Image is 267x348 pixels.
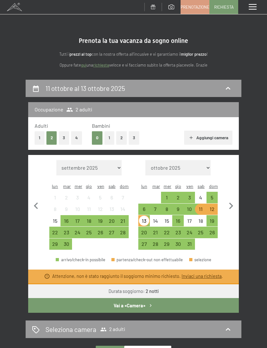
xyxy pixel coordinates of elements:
span: Bambini [92,123,110,129]
div: Mon Oct 20 2025 [138,227,150,238]
div: arrivo/check-in non effettuabile [49,215,61,226]
button: Mese successivo [224,160,238,250]
div: Thu Oct 09 2025 [172,204,183,215]
div: 22 [50,230,60,240]
div: Sun Oct 26 2025 [206,227,218,238]
h2: Seleziona camera [45,325,96,334]
div: 30 [173,241,183,251]
div: Mon Oct 13 2025 [138,215,150,226]
p: Oppure fate una veloce e vi facciamo subito la offerta piacevole. Grazie [26,62,241,69]
div: 29 [162,241,172,251]
div: arrivo/check-in possibile [172,227,183,238]
div: arrivo/check-in possibile [95,227,106,238]
div: 28 [150,241,160,251]
div: 7 [150,206,160,216]
div: Sat Sep 06 2025 [106,192,117,203]
div: arrivo/check-in possibile [106,227,117,238]
div: Fri Sep 19 2025 [95,215,106,226]
div: Sun Sep 21 2025 [117,215,128,226]
div: arrivo/check-in non effettuabile [106,192,117,203]
div: 26 [95,230,105,240]
div: arrivo/check-in possibile [83,215,94,226]
div: arrivo/check-in possibile [206,227,218,238]
div: 18 [84,218,94,228]
div: arrivo/check-in non effettuabile [195,215,206,226]
abbr: lunedì [52,183,58,189]
div: 1 [162,195,172,205]
div: arrivo/check-in non effettuabile [161,215,172,226]
div: 5 [95,195,105,205]
div: 6 [139,206,149,216]
strong: prezzi al top [69,52,92,57]
div: 21 [118,218,128,228]
div: Tue Sep 02 2025 [61,192,72,203]
div: Tue Sep 09 2025 [61,204,72,215]
div: arrivo/check-in possibile [172,215,183,226]
div: 20 [107,218,117,228]
abbr: domenica [120,183,129,189]
button: 2 [46,131,57,144]
div: Wed Sep 03 2025 [72,192,83,203]
div: Tue Oct 28 2025 [150,239,161,250]
abbr: giovedì [175,183,181,189]
div: Sat Sep 13 2025 [106,204,117,215]
div: 27 [107,230,117,240]
div: 10 [184,206,194,216]
strong: miglior prezzo [181,52,206,57]
div: 17 [73,218,83,228]
div: arrivo/check-in possibile [61,239,72,250]
div: arrivo/check-in possibile [206,192,218,203]
div: arrivo/check-in non effettuabile [72,204,83,215]
div: arrivo/check-in possibile [161,204,172,215]
div: arrivo/check-in non effettuabile [95,192,106,203]
div: Sat Sep 27 2025 [106,227,117,238]
div: 23 [61,230,71,240]
span: Prenotazione [181,4,209,10]
div: arrivo/check-in possibile [172,239,183,250]
div: arrivo/check-in possibile [172,204,183,215]
div: Thu Oct 23 2025 [172,227,183,238]
div: arrivo/check-in non effettuabile [150,215,161,226]
div: Wed Sep 10 2025 [72,204,83,215]
div: Tue Oct 21 2025 [150,227,161,238]
div: arrivo/check-in non effettuabile [117,204,128,215]
div: Fri Sep 12 2025 [95,204,106,215]
div: Attenzione, non è stato raggiunto il soggiorno minimo richiesto. . [52,273,223,279]
div: 7 [118,195,128,205]
a: richiesta [93,62,109,68]
abbr: sabato [109,183,116,189]
div: arrivo/check-in possibile [195,204,206,215]
div: arrivo/check-in possibile [184,192,195,203]
div: Sat Oct 04 2025 [195,192,206,203]
div: Mon Oct 06 2025 [138,204,150,215]
div: selezione [189,258,212,262]
div: 28 [118,230,128,240]
div: Thu Sep 04 2025 [83,192,94,203]
div: arrivo/check-in non effettuabile [106,204,117,215]
div: Sun Sep 28 2025 [117,227,128,238]
div: Tue Sep 30 2025 [61,239,72,250]
div: 16 [61,218,71,228]
div: 14 [150,218,160,228]
div: Tue Oct 07 2025 [150,204,161,215]
div: 25 [196,230,206,240]
div: arrivo/check-in possibile [117,215,128,226]
div: 4 [196,195,206,205]
div: arrivo/check-in possibile [61,227,72,238]
a: Richiesta [210,0,238,14]
div: Tue Sep 16 2025 [61,215,72,226]
div: Sat Oct 25 2025 [195,227,206,238]
div: 27 [139,241,149,251]
div: 5 [207,195,217,205]
h3: Occupazione [35,106,63,113]
div: Sun Oct 19 2025 [206,215,218,226]
div: 6 [107,195,117,205]
div: 20 [139,230,149,240]
div: 17 [184,218,194,228]
abbr: martedì [152,183,160,189]
div: arrivo/check-in possibile [95,215,106,226]
button: 1 [104,131,114,144]
div: Mon Sep 01 2025 [49,192,61,203]
div: 8 [50,206,60,216]
div: arrivo/check-in possibile [61,215,72,226]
